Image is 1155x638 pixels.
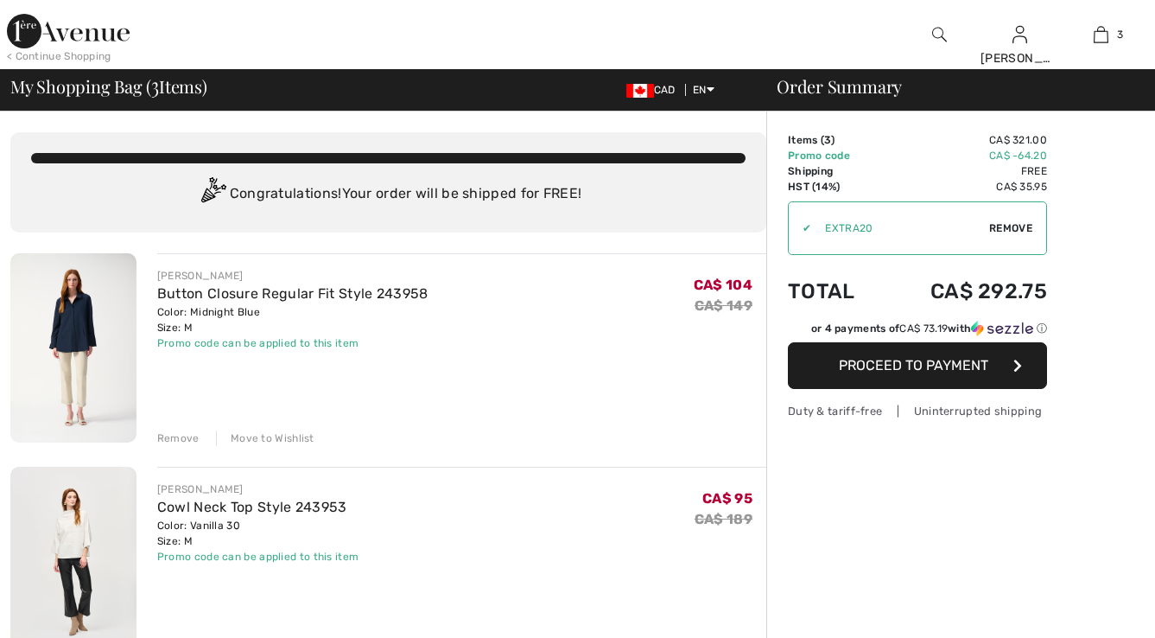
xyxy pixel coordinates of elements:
[811,321,1047,336] div: or 4 payments of with
[788,148,882,163] td: Promo code
[824,134,831,146] span: 3
[882,132,1047,148] td: CA$ 321.00
[694,277,752,293] span: CA$ 104
[31,177,746,212] div: Congratulations! Your order will be shipped for FREE!
[216,431,314,446] div: Move to Wishlist
[788,321,1047,342] div: or 4 payments ofCA$ 73.19withSezzle Click to learn more about Sezzle
[788,132,882,148] td: Items ( )
[7,48,111,64] div: < Continue Shopping
[811,202,989,254] input: Promo code
[695,297,752,314] s: CA$ 149
[788,262,882,321] td: Total
[899,322,948,335] span: CA$ 73.19
[788,342,1047,389] button: Proceed to Payment
[157,268,428,284] div: [PERSON_NAME]
[7,14,130,48] img: 1ère Avenue
[157,285,428,302] a: Button Closure Regular Fit Style 243958
[971,321,1033,336] img: Sezzle
[157,431,200,446] div: Remove
[157,549,359,565] div: Promo code can be applied to this item
[989,220,1032,236] span: Remove
[882,179,1047,195] td: CA$ 35.95
[626,84,654,98] img: Canadian Dollar
[693,84,714,96] span: EN
[1012,26,1027,42] a: Sign In
[839,357,988,373] span: Proceed to Payment
[157,482,359,497] div: [PERSON_NAME]
[882,148,1047,163] td: CA$ -64.20
[157,499,347,515] a: Cowl Neck Top Style 243953
[789,220,811,236] div: ✔
[626,84,682,96] span: CAD
[1094,24,1108,45] img: My Bag
[1012,24,1027,45] img: My Info
[702,490,752,507] span: CA$ 95
[157,518,359,549] div: Color: Vanilla 30 Size: M
[756,78,1145,95] div: Order Summary
[788,403,1047,419] div: Duty & tariff-free | Uninterrupted shipping
[151,73,159,96] span: 3
[1061,24,1140,45] a: 3
[882,262,1047,321] td: CA$ 292.75
[157,335,428,351] div: Promo code can be applied to this item
[695,511,752,527] s: CA$ 189
[932,24,947,45] img: search the website
[980,49,1060,67] div: [PERSON_NAME]
[195,177,230,212] img: Congratulation2.svg
[10,253,136,443] img: Button Closure Regular Fit Style 243958
[788,179,882,195] td: HST (14%)
[10,78,207,95] span: My Shopping Bag ( Items)
[788,163,882,179] td: Shipping
[157,304,428,335] div: Color: Midnight Blue Size: M
[1117,27,1123,42] span: 3
[882,163,1047,179] td: Free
